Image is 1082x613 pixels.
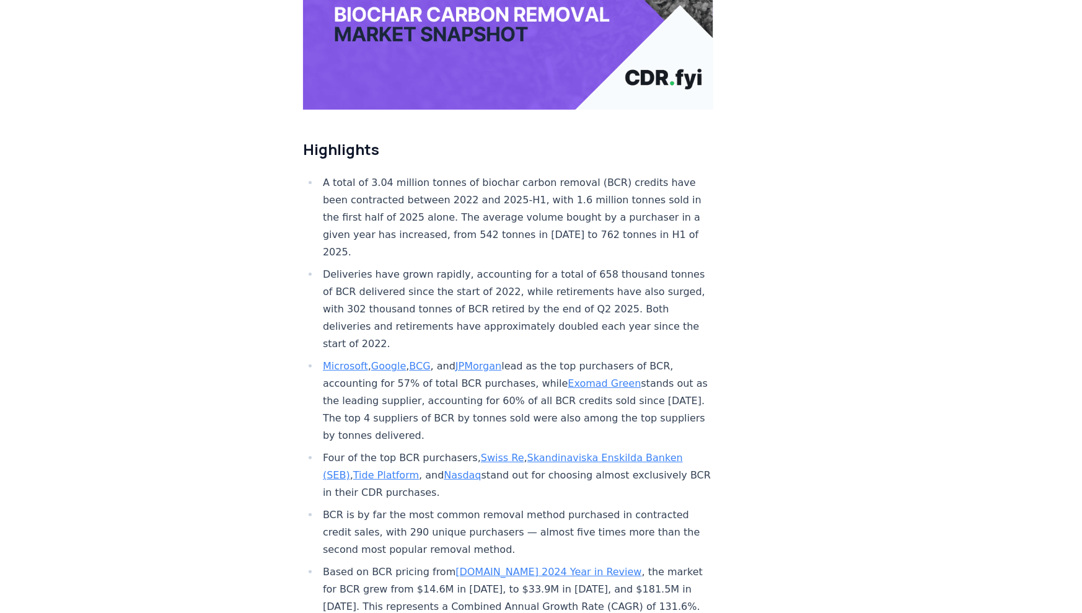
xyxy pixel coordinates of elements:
[568,377,641,389] a: Exomad Green
[323,360,368,372] a: Microsoft
[481,452,524,464] a: Swiss Re
[303,139,713,159] h2: Highlights
[444,469,481,481] a: Nasdaq
[319,449,713,501] li: Four of the top BCR purchasers, , , , and stand out for choosing almost exclusively BCR in their ...
[353,469,419,481] a: Tide Platform
[371,360,406,372] a: Google
[409,360,430,372] a: BCG
[319,174,713,261] li: A total of 3.04 million tonnes of biochar carbon removal (BCR) credits have been contracted betwe...
[455,360,501,372] a: JPMorgan
[319,506,713,558] li: BCR is by far the most common removal method purchased in contracted credit sales, with 290 uniqu...
[319,266,713,353] li: Deliveries have grown rapidly, accounting for a total of 658 thousand tonnes of BCR delivered sin...
[319,358,713,444] li: , , , and lead as the top purchasers of BCR, accounting for 57% of total BCR purchases, while sta...
[455,566,641,578] a: [DOMAIN_NAME] 2024 Year in Review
